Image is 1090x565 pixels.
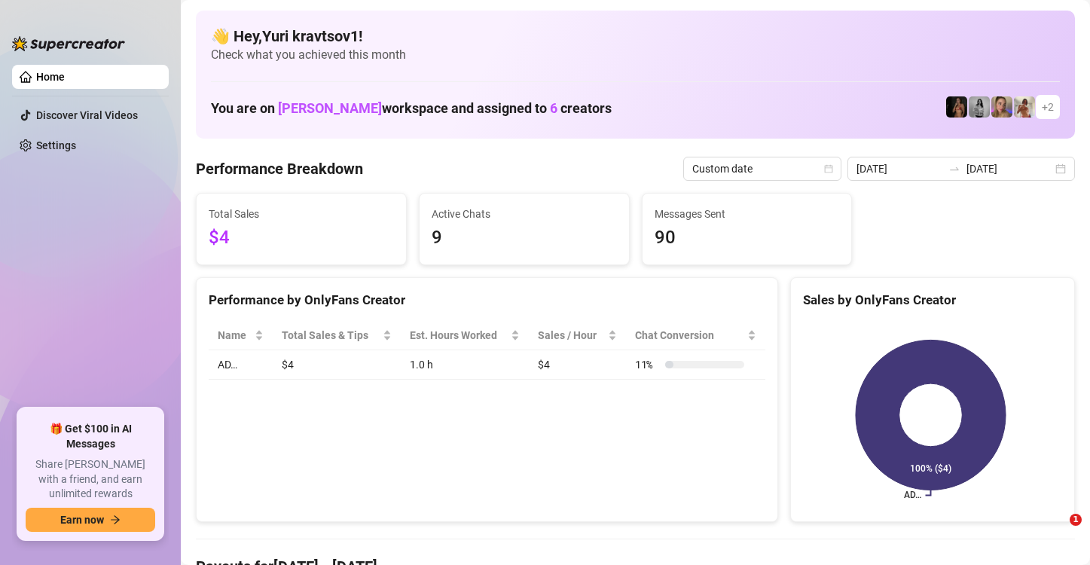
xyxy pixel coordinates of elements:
[529,321,626,350] th: Sales / Hour
[432,224,617,252] span: 9
[803,290,1062,310] div: Sales by OnlyFans Creator
[903,490,921,501] text: AD…
[12,36,125,51] img: logo-BBDzfeDw.svg
[635,356,659,373] span: 11 %
[655,224,840,252] span: 90
[273,350,400,380] td: $4
[948,163,960,175] span: to
[432,206,617,222] span: Active Chats
[824,164,833,173] span: calendar
[26,457,155,502] span: Share [PERSON_NAME] with a friend, and earn unlimited rewards
[948,163,960,175] span: swap-right
[196,158,363,179] h4: Performance Breakdown
[1070,514,1082,526] span: 1
[692,157,832,180] span: Custom date
[209,350,273,380] td: AD…
[1014,96,1035,118] img: Green
[410,327,508,344] div: Est. Hours Worked
[218,327,252,344] span: Name
[635,327,744,344] span: Chat Conversion
[969,96,990,118] img: A
[991,96,1012,118] img: Cherry
[26,508,155,532] button: Earn nowarrow-right
[529,350,626,380] td: $4
[209,206,394,222] span: Total Sales
[278,100,382,116] span: [PERSON_NAME]
[946,96,967,118] img: D
[626,321,765,350] th: Chat Conversion
[36,71,65,83] a: Home
[209,290,765,310] div: Performance by OnlyFans Creator
[1039,514,1075,550] iframe: Intercom live chat
[60,514,104,526] span: Earn now
[209,321,273,350] th: Name
[401,350,529,380] td: 1.0 h
[26,422,155,451] span: 🎁 Get $100 in AI Messages
[655,206,840,222] span: Messages Sent
[211,47,1060,63] span: Check what you achieved this month
[211,26,1060,47] h4: 👋 Hey, Yuri kravtsov1 !
[211,100,612,117] h1: You are on workspace and assigned to creators
[966,160,1052,177] input: End date
[856,160,942,177] input: Start date
[36,139,76,151] a: Settings
[36,109,138,121] a: Discover Viral Videos
[538,327,605,344] span: Sales / Hour
[273,321,400,350] th: Total Sales & Tips
[550,100,557,116] span: 6
[110,515,121,525] span: arrow-right
[209,224,394,252] span: $4
[282,327,379,344] span: Total Sales & Tips
[1042,99,1054,115] span: + 2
